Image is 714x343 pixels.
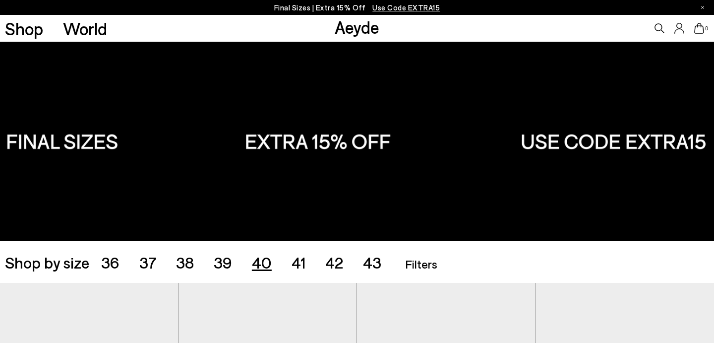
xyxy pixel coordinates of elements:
[405,257,437,271] span: Filters
[274,1,440,14] p: Final Sizes | Extra 15% Off
[5,254,89,270] span: Shop by size
[325,253,343,272] span: 42
[139,253,157,272] span: 37
[694,23,704,34] a: 0
[252,253,272,272] span: 40
[101,253,119,272] span: 36
[292,253,306,272] span: 41
[214,253,232,272] span: 39
[704,26,709,31] span: 0
[363,253,381,272] span: 43
[335,16,379,37] a: Aeyde
[63,20,107,37] a: World
[176,253,194,272] span: 38
[5,20,43,37] a: Shop
[372,3,440,12] span: Navigate to /collections/ss25-final-sizes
